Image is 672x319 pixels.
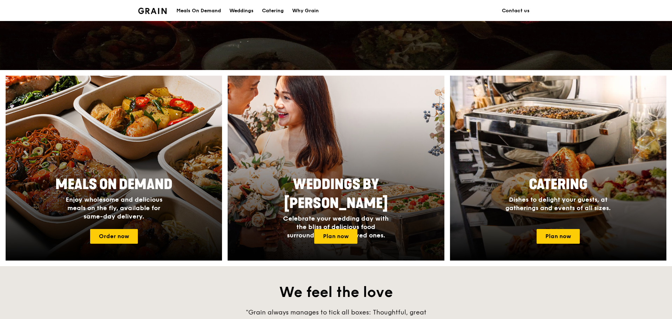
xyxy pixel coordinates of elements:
a: Meals On DemandEnjoy wholesome and delicious meals on the fly, available for same-day delivery.Or... [6,76,222,261]
div: Meals On Demand [176,0,221,21]
img: meals-on-demand-card.d2b6f6db.png [6,76,222,261]
span: Meals On Demand [55,176,173,193]
a: Contact us [498,0,534,21]
a: Catering [258,0,288,21]
span: Enjoy wholesome and delicious meals on the fly, available for same-day delivery. [66,196,162,220]
div: Why Grain [292,0,319,21]
a: Weddings [225,0,258,21]
a: CateringDishes to delight your guests, at gatherings and events of all sizes.Plan now [450,76,666,261]
a: Plan now [537,229,580,244]
a: Why Grain [288,0,323,21]
a: Order now [90,229,138,244]
span: Dishes to delight your guests, at gatherings and events of all sizes. [505,196,611,212]
span: Celebrate your wedding day with the bliss of delicious food surrounded by your loved ones. [283,215,389,239]
span: Catering [529,176,587,193]
div: Weddings [229,0,254,21]
a: Plan now [314,229,357,244]
img: catering-card.e1cfaf3e.jpg [450,76,666,261]
a: Weddings by [PERSON_NAME]Celebrate your wedding day with the bliss of delicious food surrounded b... [228,76,444,261]
img: Grain [138,8,167,14]
span: Weddings by [PERSON_NAME] [284,176,388,212]
div: Catering [262,0,284,21]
